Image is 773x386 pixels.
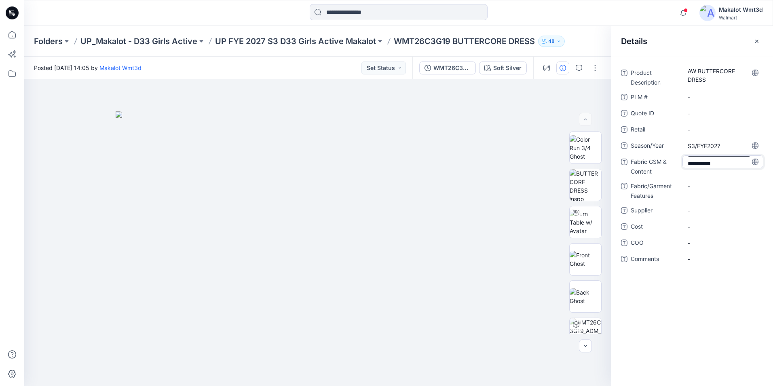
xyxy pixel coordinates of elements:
div: WMT26C3G19_ADM_BUTTERCORE DRESS [433,64,471,72]
span: Fabric/Garment Features [631,181,679,201]
img: Turn Table w/ Avatar [570,210,601,235]
div: Soft Silver [493,64,522,72]
span: Product Description [631,68,679,87]
span: S3/FYE2027 [688,142,758,150]
span: Season/Year [631,141,679,152]
span: Quote ID [631,108,679,120]
span: - [688,255,758,263]
span: - [688,239,758,247]
span: Fabric GSM & Content [631,157,679,176]
span: - [688,93,758,102]
span: Cost [631,222,679,233]
span: Comments [631,254,679,265]
div: Walmart [719,15,763,21]
img: BUTTERCORE DRESS inspo [570,169,601,201]
span: Retail [631,125,679,136]
span: - [688,182,758,191]
button: 48 [538,36,565,47]
img: Back Ghost [570,288,601,305]
a: UP_Makalot - D33 Girls Active [80,36,197,47]
button: Soft Silver [479,62,527,74]
p: 48 [548,37,555,46]
span: Supplier [631,206,679,217]
a: Makalot Wmt3d [99,64,142,71]
img: WMT26C3G19_ADM_BUTTERCORE DRESS Soft Silver [570,318,601,350]
a: Folders [34,36,63,47]
p: WMT26C3G19 BUTTERCORE DRESS [394,36,535,47]
div: Makalot Wmt3d [719,5,763,15]
span: - [688,223,758,231]
img: eyJhbGciOiJIUzI1NiIsImtpZCI6IjAiLCJzbHQiOiJzZXMiLCJ0eXAiOiJKV1QifQ.eyJkYXRhIjp7InR5cGUiOiJzdG9yYW... [116,111,520,386]
span: - [688,206,758,215]
h2: Details [621,36,647,46]
img: Front Ghost [570,251,601,268]
span: - [688,109,758,118]
img: avatar [699,5,716,21]
span: PLM # [631,92,679,104]
span: AW BUTTERCORE DRESS [688,67,758,84]
button: Details [556,62,569,74]
span: Posted [DATE] 14:05 by [34,64,142,72]
span: COO [631,238,679,249]
a: UP FYE 2027 S3 D33 Girls Active Makalot [215,36,376,47]
span: - [688,125,758,134]
img: Color Run 3/4 Ghost [570,135,601,161]
button: WMT26C3G19_ADM_BUTTERCORE DRESS [419,62,476,74]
